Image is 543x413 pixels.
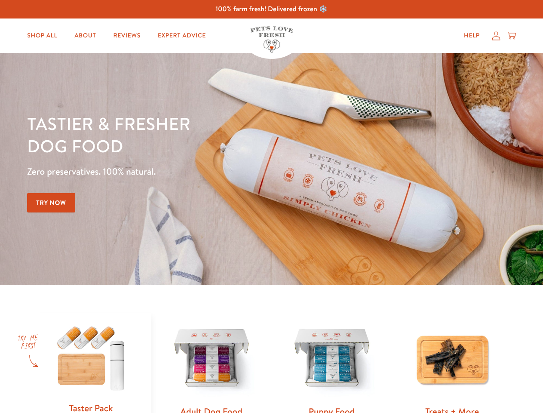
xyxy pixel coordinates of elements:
p: Zero preservatives. 100% natural. [27,164,353,179]
img: Pets Love Fresh [250,26,293,52]
h1: Tastier & fresher dog food [27,112,353,157]
a: Expert Advice [151,27,213,44]
a: Help [457,27,487,44]
a: Shop All [20,27,64,44]
a: Try Now [27,193,75,213]
a: About [67,27,103,44]
a: Reviews [106,27,147,44]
